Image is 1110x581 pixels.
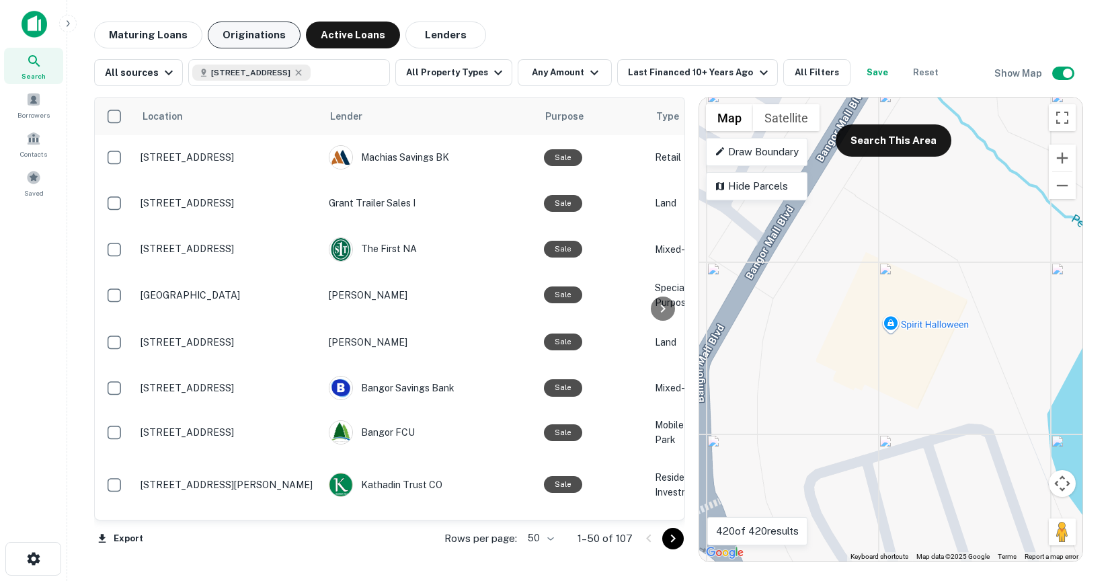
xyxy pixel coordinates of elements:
button: Export [94,529,147,549]
p: [GEOGRAPHIC_DATA] [141,289,315,301]
p: Draw Boundary [715,144,799,160]
div: Sale [544,379,582,396]
img: capitalize-icon.png [22,11,47,38]
h6: Show Map [994,66,1044,81]
button: Zoom out [1049,172,1076,199]
div: Sale [544,424,582,441]
span: Purpose [545,108,601,124]
button: Any Amount [518,59,612,86]
button: All sources [94,59,183,86]
span: [STREET_ADDRESS] [211,67,290,79]
div: Sale [544,241,582,258]
button: Show street map [706,104,753,131]
div: Bangor FCU [329,420,530,444]
button: Active Loans [306,22,400,48]
button: Lenders [405,22,486,48]
button: Last Financed 10+ Years Ago [617,59,777,86]
span: Location [142,108,200,124]
span: Search [22,71,46,81]
p: 420 of 420 results [716,523,799,539]
button: Drag Pegman onto the map to open Street View [1049,518,1076,545]
div: Kathadin Trust CO [329,473,530,497]
p: [STREET_ADDRESS] [141,197,315,209]
p: Hide Parcels [715,178,799,194]
button: Go to next page [662,528,684,549]
div: Sale [544,286,582,303]
button: Search This Area [836,124,951,157]
p: [STREET_ADDRESS] [141,151,315,163]
div: Machias Savings BK [329,145,530,169]
span: Saved [24,188,44,198]
div: Sale [544,149,582,166]
button: Keyboard shortcuts [850,552,908,561]
th: Type [648,98,729,135]
span: Map data ©2025 Google [916,553,990,560]
th: Lender [322,98,537,135]
p: [STREET_ADDRESS] [141,243,315,255]
div: The First NA [329,237,530,262]
p: [PERSON_NAME] [329,335,530,350]
th: Purpose [537,98,648,135]
div: Last Financed 10+ Years Ago [628,65,771,81]
img: picture [329,377,352,399]
p: Grant Trailer Sales I [329,196,530,210]
div: 0 0 [699,98,1082,561]
button: Maturing Loans [94,22,202,48]
span: Borrowers [17,110,50,120]
button: Save your search to get updates of matches that match your search criteria. [856,59,899,86]
th: Location [134,98,322,135]
button: All Filters [783,59,850,86]
a: Saved [4,165,63,201]
p: [STREET_ADDRESS] [141,382,315,394]
div: Sale [544,195,582,212]
p: [STREET_ADDRESS] [141,336,315,348]
img: picture [329,238,352,261]
a: Terms (opens in new tab) [998,553,1017,560]
a: Report a map error [1025,553,1078,560]
button: Zoom in [1049,145,1076,171]
span: Contacts [20,149,47,159]
button: All Property Types [395,59,512,86]
a: Borrowers [4,87,63,123]
div: All sources [105,65,177,81]
a: Open this area in Google Maps (opens a new window) [703,544,747,561]
img: Google [703,544,747,561]
div: Sale [544,476,582,493]
img: picture [329,146,352,169]
div: Sale [544,334,582,350]
button: Show satellite imagery [753,104,820,131]
a: Search [4,48,63,84]
p: Rows per page: [444,531,517,547]
div: Bangor Savings Bank [329,376,530,400]
p: [STREET_ADDRESS] [141,426,315,438]
img: picture [329,421,352,444]
p: [PERSON_NAME] [329,288,530,303]
p: 1–50 of 107 [578,531,633,547]
iframe: Chat Widget [1043,430,1110,495]
span: Lender [330,108,362,124]
a: Contacts [4,126,63,162]
img: picture [329,473,352,496]
div: 50 [522,529,556,548]
button: Toggle fullscreen view [1049,104,1076,131]
button: Originations [208,22,301,48]
p: [STREET_ADDRESS][PERSON_NAME] [141,479,315,491]
button: Reset [904,59,947,86]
